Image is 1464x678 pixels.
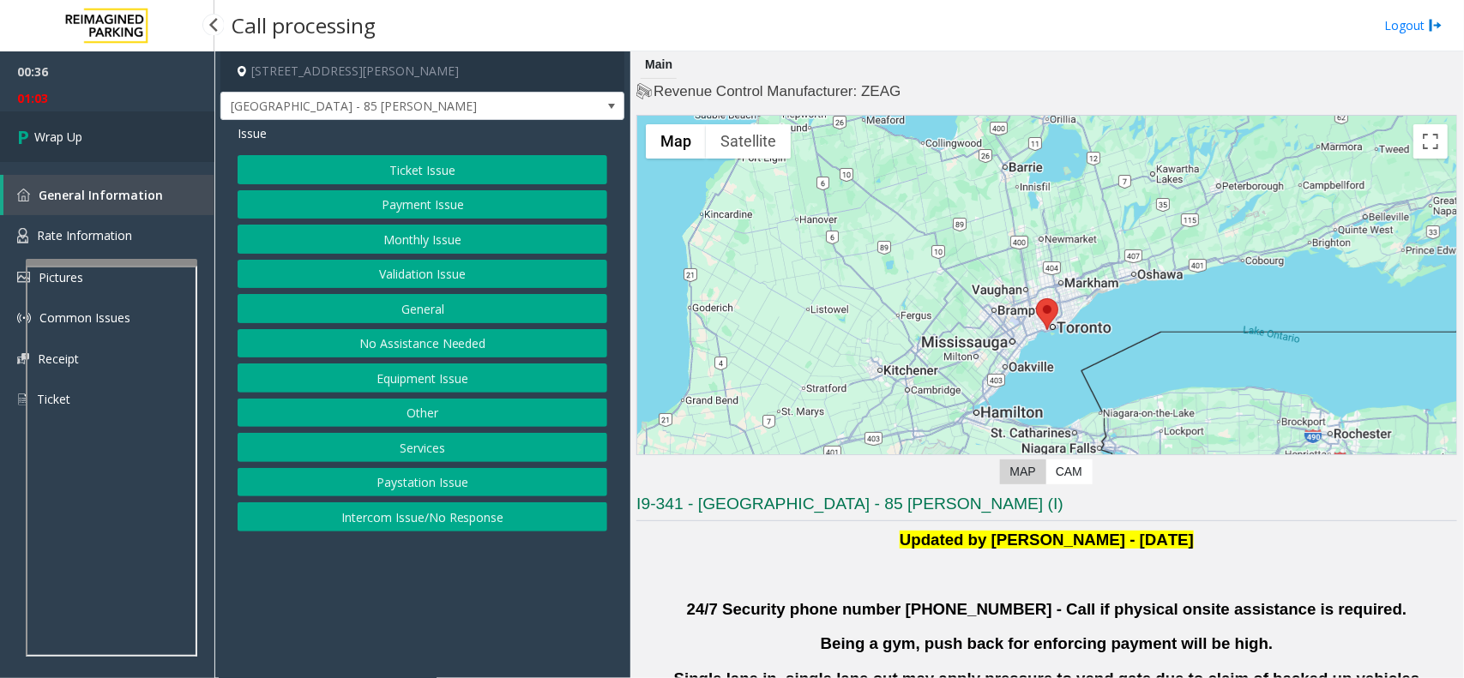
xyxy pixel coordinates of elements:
[37,227,132,243] span: Rate Information
[1384,16,1443,34] a: Logout
[636,493,1457,521] h3: I9-341 - [GEOGRAPHIC_DATA] - 85 [PERSON_NAME] (I)
[706,124,791,159] button: Show satellite imagery
[1429,16,1443,34] img: logout
[238,399,607,428] button: Other
[34,128,82,146] span: Wrap Up
[223,4,384,46] h3: Call processing
[3,175,214,215] a: General Information
[238,363,607,393] button: Equipment Issue
[646,124,706,159] button: Show street map
[687,600,1407,618] b: 24/7 Security phone number [PHONE_NUMBER] - Call if physical onsite assistance is required.
[641,51,677,79] div: Main
[238,260,607,289] button: Validation Issue
[17,392,28,407] img: 'icon'
[238,468,607,497] button: Paystation Issue
[238,124,267,142] span: Issue
[238,294,607,323] button: General
[1000,459,1046,484] label: Map
[900,531,1194,549] b: Updated by [PERSON_NAME] - [DATE]
[17,272,30,283] img: 'icon'
[1413,124,1448,159] button: Toggle fullscreen view
[238,329,607,358] button: No Assistance Needed
[1045,459,1093,484] label: CAM
[17,189,30,201] img: 'icon'
[238,155,607,184] button: Ticket Issue
[17,228,28,243] img: 'icon'
[238,225,607,254] button: Monthly Issue
[238,502,607,531] button: Intercom Issue/No Response
[220,51,624,92] h4: [STREET_ADDRESS][PERSON_NAME]
[636,81,1457,102] h4: Revenue Control Manufacturer: ZEAG
[17,311,31,325] img: 'icon'
[1036,298,1058,330] div: 85 Hanna Avenue, Toronto, ON
[17,353,29,364] img: 'icon'
[821,634,1274,652] b: Being a gym, push back for enforcing payment will be high.
[238,433,607,462] button: Services
[39,187,163,203] span: General Information
[238,190,607,219] button: Payment Issue
[221,93,543,120] span: [GEOGRAPHIC_DATA] - 85 [PERSON_NAME]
